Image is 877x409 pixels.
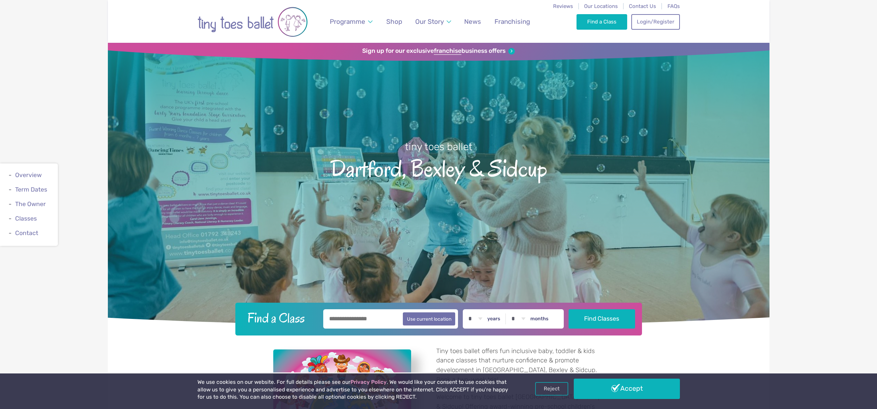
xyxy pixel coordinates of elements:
span: Franchising [494,18,530,26]
a: Login/Register [631,14,680,29]
span: Dartford, Bexley & Sidcup [120,154,757,182]
a: FAQs [667,3,680,9]
img: tiny toes ballet [197,4,308,39]
a: Franchising [491,13,533,30]
p: Tiny toes ballet offers fun inclusive baby, toddler & kids dance classes that nurture confidence ... [436,347,604,384]
a: News [461,13,485,30]
a: Find a Class [577,14,627,29]
a: Reviews [553,3,573,9]
span: Programme [330,18,365,26]
span: Shop [386,18,402,26]
a: Privacy Policy [350,379,387,385]
p: We use cookies on our website. For full details please see our . We would like your consent to us... [197,379,511,401]
button: Find Classes [569,309,635,329]
a: Programme [326,13,376,30]
a: Sign up for our exclusivefranchisebusiness offers [362,47,515,55]
h2: Find a Class [242,309,318,327]
a: Accept [574,379,680,399]
button: Use current location [403,312,456,325]
label: months [530,316,549,322]
strong: franchise [434,47,461,55]
a: Contact Us [629,3,656,9]
a: Our Story [412,13,454,30]
span: News [464,18,481,26]
label: years [487,316,500,322]
a: Our Locations [584,3,618,9]
small: tiny toes ballet [405,141,472,153]
a: Shop [383,13,405,30]
a: Reject [535,382,568,395]
span: Our Story [415,18,444,26]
